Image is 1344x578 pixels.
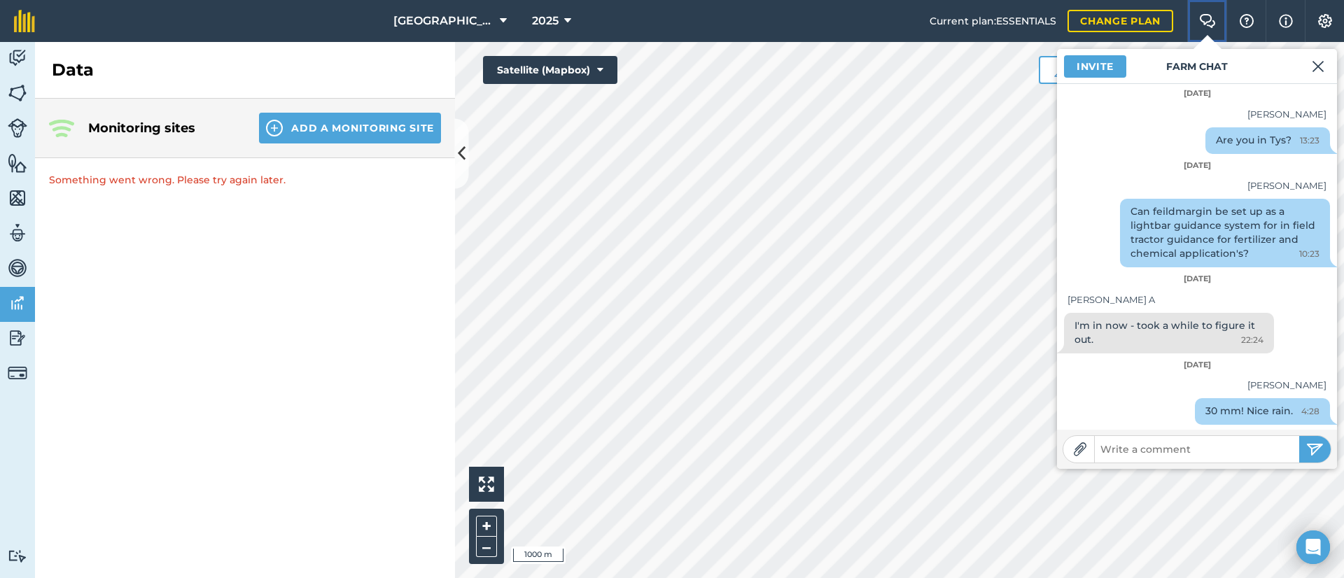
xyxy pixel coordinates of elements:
[52,59,94,81] h2: Data
[1317,14,1333,28] img: A cog icon
[8,258,27,279] img: svg+xml;base64,PD94bWwgdmVyc2lvbj0iMS4wIiBlbmNvZGluZz0idXRmLTgiPz4KPCEtLSBHZW5lcmF0b3I6IEFkb2JlIE...
[1095,439,1299,459] input: Write a comment
[1205,127,1330,154] div: Are you in Tys?
[483,56,617,84] button: Satellite (Mapbox)
[1067,178,1326,193] div: [PERSON_NAME]
[1306,441,1324,458] img: svg+xml;base64,PHN2ZyB4bWxucz0iaHR0cDovL3d3dy53My5vcmcvMjAwMC9zdmciIHdpZHRoPSIyNSIgaGVpZ2h0PSIyNC...
[35,158,455,202] p: Something went wrong. Please try again later.
[8,153,27,174] img: svg+xml;base64,PHN2ZyB4bWxucz0iaHR0cDovL3d3dy53My5vcmcvMjAwMC9zdmciIHdpZHRoPSI1NiIgaGVpZ2h0PSI2MC...
[8,188,27,209] img: svg+xml;base64,PHN2ZyB4bWxucz0iaHR0cDovL3d3dy53My5vcmcvMjAwMC9zdmciIHdpZHRoPSI1NiIgaGVpZ2h0PSI2MC...
[1073,442,1087,456] img: Paperclip icon
[1057,273,1337,286] div: [DATE]
[259,113,441,143] button: Add a Monitoring Site
[1064,313,1274,353] div: I'm in now - took a while to figure it out.
[1312,58,1324,75] img: svg+xml;base64,PHN2ZyB4bWxucz0iaHR0cDovL3d3dy53My5vcmcvMjAwMC9zdmciIHdpZHRoPSIyMiIgaGVpZ2h0PSIzMC...
[8,83,27,104] img: svg+xml;base64,PHN2ZyB4bWxucz0iaHR0cDovL3d3dy53My5vcmcvMjAwMC9zdmciIHdpZHRoPSI1NiIgaGVpZ2h0PSI2MC...
[479,477,494,492] img: Four arrows, one pointing top left, one top right, one bottom right and the last bottom left
[1195,398,1330,425] div: 30 mm! Nice rain.
[8,223,27,244] img: svg+xml;base64,PD94bWwgdmVyc2lvbj0iMS4wIiBlbmNvZGluZz0idXRmLTgiPz4KPCEtLSBHZW5lcmF0b3I6IEFkb2JlIE...
[8,118,27,138] img: svg+xml;base64,PD94bWwgdmVyc2lvbj0iMS4wIiBlbmNvZGluZz0idXRmLTgiPz4KPCEtLSBHZW5lcmF0b3I6IEFkb2JlIE...
[1067,292,1326,307] div: [PERSON_NAME] A
[476,537,497,557] button: –
[88,118,237,138] h4: Monitoring sites
[1057,160,1337,172] div: [DATE]
[1067,107,1326,122] div: [PERSON_NAME]
[476,516,497,537] button: +
[8,48,27,69] img: svg+xml;base64,PD94bWwgdmVyc2lvbj0iMS4wIiBlbmNvZGluZz0idXRmLTgiPz4KPCEtLSBHZW5lcmF0b3I6IEFkb2JlIE...
[8,549,27,563] img: svg+xml;base64,PD94bWwgdmVyc2lvbj0iMS4wIiBlbmNvZGluZz0idXRmLTgiPz4KPCEtLSBHZW5lcmF0b3I6IEFkb2JlIE...
[532,13,559,29] span: 2025
[1300,134,1319,148] span: 13:23
[1120,199,1330,267] div: Can feildmargin be set up as a lightbar guidance system for in field tractor guidance for fertili...
[930,13,1056,29] span: Current plan : ESSENTIALS
[1301,404,1319,418] span: 4:28
[1064,55,1126,78] button: Invite
[8,292,27,313] img: svg+xml;base64,PD94bWwgdmVyc2lvbj0iMS4wIiBlbmNvZGluZz0idXRmLTgiPz4KPCEtLSBHZW5lcmF0b3I6IEFkb2JlIE...
[1057,49,1337,84] h3: Farm Chat
[1296,530,1330,564] div: Open Intercom Messenger
[1279,13,1293,29] img: svg+xml;base64,PHN2ZyB4bWxucz0iaHR0cDovL3d3dy53My5vcmcvMjAwMC9zdmciIHdpZHRoPSIxNyIgaGVpZ2h0PSIxNy...
[1238,14,1255,28] img: A question mark icon
[14,10,35,32] img: fieldmargin Logo
[1299,247,1319,261] span: 10:23
[8,327,27,348] img: svg+xml;base64,PD94bWwgdmVyc2lvbj0iMS4wIiBlbmNvZGluZz0idXRmLTgiPz4KPCEtLSBHZW5lcmF0b3I6IEFkb2JlIE...
[266,120,283,136] img: svg+xml;base64,PHN2ZyB4bWxucz0iaHR0cDovL3d3dy53My5vcmcvMjAwMC9zdmciIHdpZHRoPSIxNCIgaGVpZ2h0PSIyNC...
[393,13,494,29] span: [GEOGRAPHIC_DATA] Farming
[49,120,74,137] img: Three radiating wave signals
[1057,359,1337,372] div: [DATE]
[1067,378,1326,393] div: [PERSON_NAME]
[8,363,27,383] img: svg+xml;base64,PD94bWwgdmVyc2lvbj0iMS4wIiBlbmNvZGluZz0idXRmLTgiPz4KPCEtLSBHZW5lcmF0b3I6IEFkb2JlIE...
[1067,10,1173,32] a: Change plan
[1057,87,1337,100] div: [DATE]
[1241,333,1263,347] span: 22:24
[1199,14,1216,28] img: Two speech bubbles overlapping with the left bubble in the forefront
[1054,63,1068,77] img: Ruler icon
[1039,56,1142,84] button: Measure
